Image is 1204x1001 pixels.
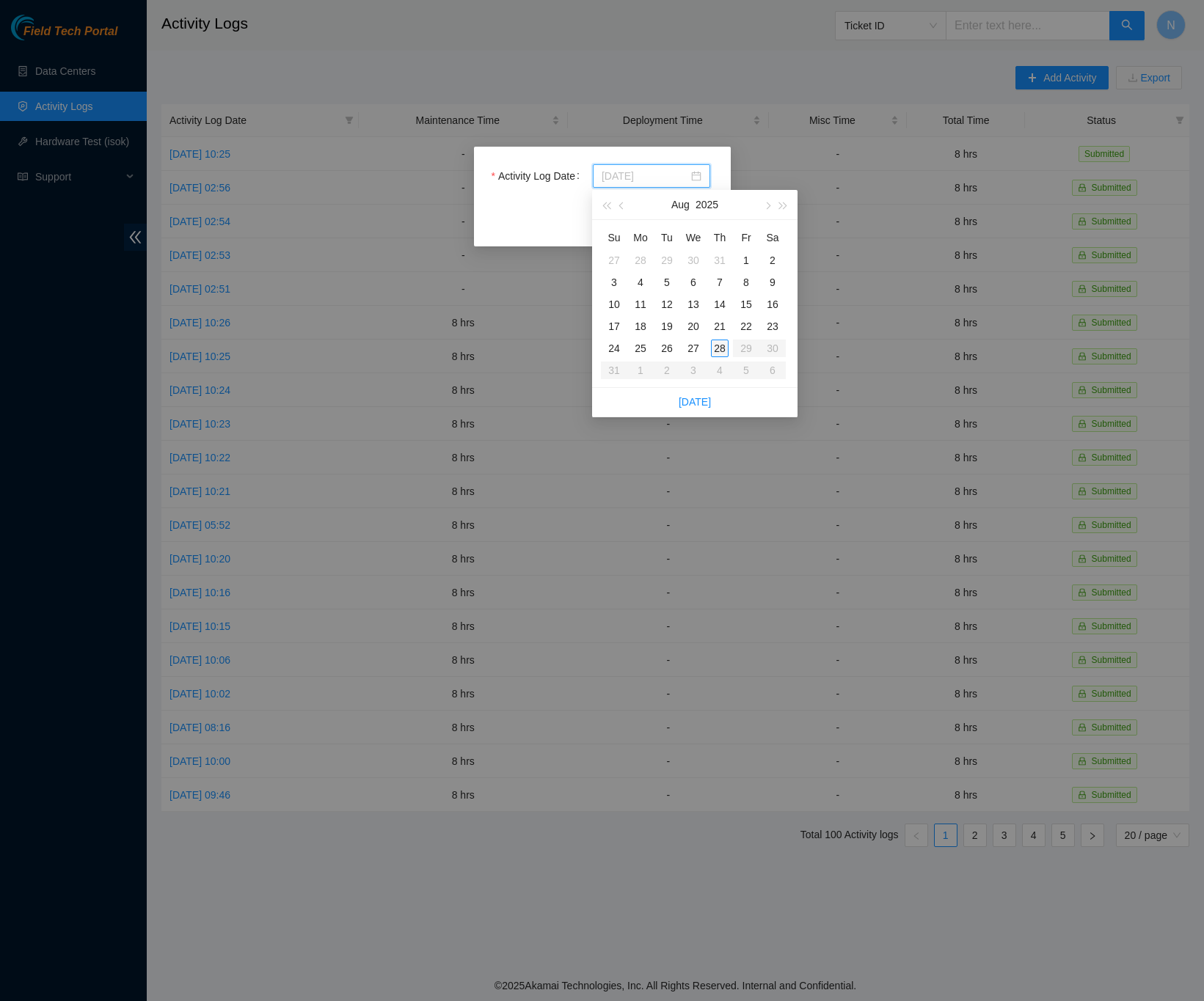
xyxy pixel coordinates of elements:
[601,249,627,271] td: 2025-07-27
[654,337,680,359] td: 2025-08-26
[658,252,676,269] div: 29
[764,274,781,291] div: 9
[759,315,786,337] td: 2025-08-23
[632,340,649,357] div: 25
[627,337,654,359] td: 2025-08-25
[685,340,702,357] div: 27
[601,337,627,359] td: 2025-08-24
[632,318,649,335] div: 18
[733,249,759,271] td: 2025-08-01
[654,226,680,249] th: Tu
[737,296,755,313] div: 15
[601,293,627,315] td: 2025-08-10
[733,315,759,337] td: 2025-08-22
[737,274,755,291] div: 8
[602,168,688,184] input: Activity Log Date
[658,274,676,291] div: 5
[658,296,676,313] div: 12
[680,337,707,359] td: 2025-08-27
[679,396,711,408] a: [DATE]
[605,252,623,269] div: 27
[764,318,781,335] div: 23
[632,252,649,269] div: 28
[711,296,729,313] div: 14
[627,315,654,337] td: 2025-08-18
[658,318,676,335] div: 19
[759,293,786,315] td: 2025-08-16
[601,226,627,249] th: Su
[759,249,786,271] td: 2025-08-02
[492,164,585,188] label: Activity Log Date
[707,249,733,271] td: 2025-07-31
[707,226,733,249] th: Th
[605,318,623,335] div: 17
[711,274,729,291] div: 7
[733,293,759,315] td: 2025-08-15
[601,271,627,293] td: 2025-08-03
[711,340,729,357] div: 28
[737,252,755,269] div: 1
[707,315,733,337] td: 2025-08-21
[654,271,680,293] td: 2025-08-05
[627,293,654,315] td: 2025-08-11
[764,252,781,269] div: 2
[605,296,623,313] div: 10
[759,271,786,293] td: 2025-08-09
[685,296,702,313] div: 13
[733,226,759,249] th: Fr
[707,337,733,359] td: 2025-08-28
[685,274,702,291] div: 6
[627,249,654,271] td: 2025-07-28
[737,318,755,335] div: 22
[632,274,649,291] div: 4
[627,226,654,249] th: Mo
[733,271,759,293] td: 2025-08-08
[685,252,702,269] div: 30
[654,315,680,337] td: 2025-08-19
[654,249,680,271] td: 2025-07-29
[627,271,654,293] td: 2025-08-04
[680,226,707,249] th: We
[707,271,733,293] td: 2025-08-07
[711,252,729,269] div: 31
[658,340,676,357] div: 26
[685,318,702,335] div: 20
[632,296,649,313] div: 11
[601,315,627,337] td: 2025-08-17
[680,293,707,315] td: 2025-08-13
[680,315,707,337] td: 2025-08-20
[711,318,729,335] div: 21
[680,271,707,293] td: 2025-08-06
[696,190,718,219] button: 2025
[707,293,733,315] td: 2025-08-14
[764,296,781,313] div: 16
[680,249,707,271] td: 2025-07-30
[759,226,786,249] th: Sa
[671,190,690,219] button: Aug
[605,274,623,291] div: 3
[654,293,680,315] td: 2025-08-12
[605,340,623,357] div: 24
